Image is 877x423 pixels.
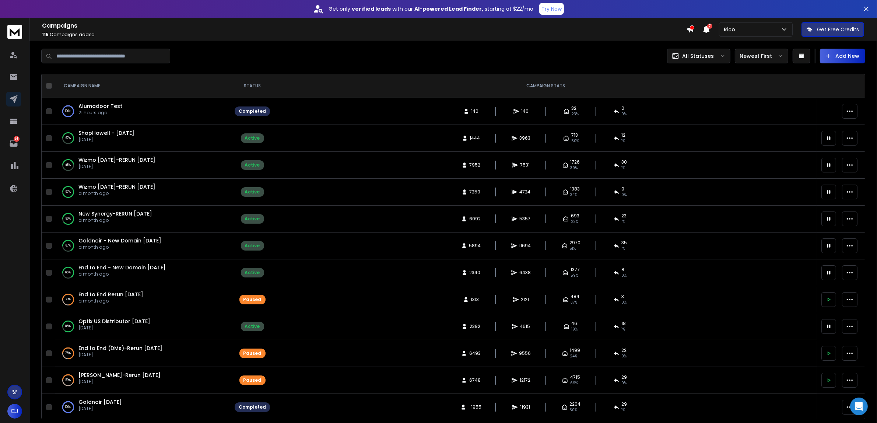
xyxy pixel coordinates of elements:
[274,74,817,98] th: CAMPAIGN STATS
[55,313,230,340] td: 85%Optix US Distributor [DATE][DATE]
[78,190,155,196] p: a month ago
[42,21,687,30] h1: Campaigns
[245,162,260,168] div: Active
[539,3,564,15] button: Try Now
[820,49,865,63] button: Add New
[414,5,483,13] strong: AI-powered Lead Finder,
[14,136,20,142] p: 24
[245,243,260,249] div: Active
[572,111,579,117] span: 23 %
[78,398,122,406] a: Goldnoir [DATE]
[42,31,49,38] span: 115
[622,326,625,332] span: 1 %
[541,5,562,13] p: Try Now
[622,374,627,380] span: 29
[78,156,155,164] span: Wizmo [DATE]-RERUN [DATE]
[682,52,714,60] p: All Statuses
[622,321,626,326] span: 18
[66,269,71,276] p: 65 %
[520,135,531,141] span: 3963
[66,323,71,330] p: 85 %
[571,186,580,192] span: 1383
[55,340,230,367] td: 75%End to End (DMs)-Rerun [DATE][DATE]
[243,377,262,383] div: Paused
[622,192,627,198] span: 0 %
[78,129,134,137] a: ShopHowell - [DATE]
[570,401,581,407] span: 2204
[78,345,162,352] span: End to End (DMs)-Rerun [DATE]
[622,300,627,305] span: 0 %
[55,152,230,179] td: 48%Wizmo [DATE]-RERUN [DATE][DATE]
[622,219,625,225] span: 1 %
[42,32,687,38] p: Campaigns added
[243,297,262,303] div: Paused
[245,270,260,276] div: Active
[245,189,260,195] div: Active
[571,192,578,198] span: 34 %
[622,347,627,353] span: 22
[78,264,166,271] a: End to End - New Domain [DATE]
[78,271,166,277] p: a month ago
[622,138,625,144] span: 1 %
[66,242,71,249] p: 67 %
[570,407,578,413] span: 50 %
[78,210,152,217] a: New Synergy-RERUN [DATE]
[66,161,71,169] p: 48 %
[66,188,71,196] p: 97 %
[707,24,712,29] span: 7
[352,5,391,13] strong: verified leads
[7,404,22,419] button: CJ
[622,240,627,246] span: 35
[520,189,531,195] span: 4724
[7,25,22,39] img: logo
[520,404,530,410] span: 11931
[571,267,580,273] span: 1377
[622,380,627,386] span: 0 %
[78,291,143,298] a: End to End Rerun [DATE]
[55,125,230,152] td: 67%ShopHowell - [DATE][DATE]
[78,298,143,304] p: a month ago
[78,318,150,325] a: Optix US Distributor [DATE]
[571,273,578,279] span: 59 %
[55,98,230,125] td: 100%Alumadoor Test21 hours ago
[622,159,627,165] span: 30
[78,325,150,331] p: [DATE]
[78,352,162,358] p: [DATE]
[469,377,481,383] span: 6748
[724,26,738,33] p: Rico
[78,237,161,244] a: Goldnoir - New Domain [DATE]
[571,138,579,144] span: 50 %
[66,377,71,384] p: 59 %
[622,132,626,138] span: 12
[622,111,627,117] span: 0 %
[78,244,161,250] p: a month ago
[55,74,230,98] th: CAMPAIGN NAME
[817,26,859,33] p: Get Free Credits
[66,215,71,223] p: 90 %
[622,213,627,219] span: 23
[572,321,579,326] span: 461
[78,217,152,223] p: a month ago
[230,74,274,98] th: STATUS
[78,137,134,143] p: [DATE]
[520,324,530,329] span: 4615
[78,102,122,110] a: Alumadoor Test
[571,159,580,165] span: 1726
[519,350,531,356] span: 9556
[243,350,262,356] div: Paused
[571,213,579,219] span: 693
[471,108,479,114] span: 140
[65,108,71,115] p: 100 %
[245,135,260,141] div: Active
[469,350,481,356] span: 6493
[55,233,230,259] td: 67%Goldnoir - New Domain [DATE]a month ago
[622,186,625,192] span: 9
[571,132,578,138] span: 713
